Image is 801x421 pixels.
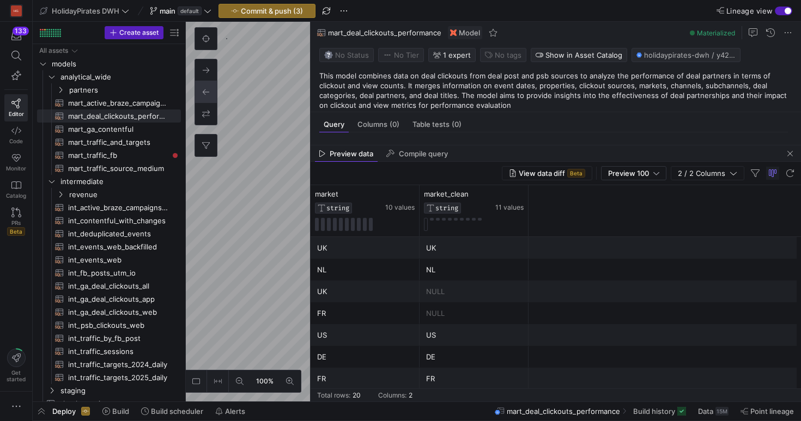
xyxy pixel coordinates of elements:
div: NL [317,259,413,280]
a: int_ga_deal_clickouts_web​​​​​​​​​​ [37,306,181,319]
div: Press SPACE to select this row. [37,384,181,397]
a: Code [4,121,28,149]
span: Compile query [399,150,448,157]
div: Press SPACE to select this row. [37,266,181,279]
span: mart_deal_clickouts_performance​​​​​​​​​​ [68,110,168,123]
div: FR [317,303,413,324]
button: Build scheduler [136,402,208,420]
span: models [52,58,179,70]
span: int_contentful_with_changes​​​​​​​​​​ [68,215,168,227]
button: 2 / 2 Columns [671,166,744,180]
span: mart_deal_clickouts_performance [507,407,620,416]
span: Editor [9,111,24,117]
span: int_deduplicated_events​​​​​​​​​​ [68,228,168,240]
span: int_ga_deal_clickouts_web​​​​​​​​​​ [68,306,168,319]
div: Press SPACE to select this row. [37,292,181,306]
span: int_traffic_targets_2024_daily​​​​​​​​​​ [68,358,168,371]
span: 2 / 2 Columns [678,169,730,178]
a: int_active_braze_campaigns_performance​​​​​​​​​​ [37,201,181,214]
a: Monitor [4,149,28,176]
span: Deploy [52,407,76,416]
div: NULL [426,281,522,302]
a: Editor [4,94,28,121]
div: Press SPACE to select this row. [37,332,181,345]
span: partners [69,84,179,96]
span: int_active_braze_campaigns_performance​​​​​​​​​​ [68,202,168,214]
div: Press SPACE to select this row. [37,175,181,188]
span: mart_traffic_fb​​​​​​​​​​ [68,149,168,162]
span: Build [112,407,129,416]
button: Point lineage [736,402,799,420]
span: mart_traffic_and_targets​​​​​​​​​​ [68,136,168,149]
div: Press SPACE to select this row. [37,83,181,96]
div: Press SPACE to select this row. [37,253,181,266]
span: Build scheduler [151,407,203,416]
div: UK [426,237,522,259]
span: No Status [324,51,369,59]
button: maindefault [147,4,214,18]
div: Press SPACE to select this row. [37,96,181,109]
span: default [178,7,202,15]
span: Query [324,121,344,128]
button: Show in Asset Catalog [531,48,627,62]
span: 1 expert [443,51,471,59]
a: int_events_web​​​​​​​​​​ [37,253,181,266]
div: Total rows: [317,392,350,399]
a: int_ga_deal_clickouts_app​​​​​​​​​​ [37,292,181,306]
div: 133 [13,27,29,35]
span: Model [459,28,480,37]
div: Press SPACE to select this row. [37,44,181,57]
span: int_traffic_targets_2025_daily​​​​​​​​​​ [68,371,168,384]
div: Press SPACE to select this row. [37,188,181,201]
div: Press SPACE to select this row. [37,397,181,410]
div: Press SPACE to select this row. [37,214,181,227]
span: mart_traffic_source_medium​​​​​​​​​​ [68,162,168,175]
div: FR [317,368,413,389]
span: int_fb_posts_utm_io​​​​​​​​​​ [68,267,168,279]
button: 133 [4,26,28,46]
span: 10 values [385,204,415,211]
div: Columns: [378,392,406,399]
a: PRsBeta [4,203,28,240]
span: (0) [390,121,399,128]
a: int_traffic_targets_2025_daily​​​​​​​​​​ [37,371,181,384]
button: Build [98,402,134,420]
span: Materialized [697,29,735,37]
span: STRING [326,204,349,212]
a: int_contentful_with_changes​​​​​​​​​​ [37,214,181,227]
img: undefined [450,29,457,36]
button: Getstarted [4,344,28,387]
span: Beta [567,169,585,178]
a: HG [4,2,28,20]
button: Alerts [210,402,250,420]
span: Point lineage [750,407,794,416]
span: Data [698,407,713,416]
p: This model combines data on deal clickouts from deal post and psb sources to analyze the performa... [319,71,797,110]
span: intermediate [60,175,179,188]
a: mart_active_braze_campaigns_performance​​​​​​​​​​ [37,96,181,109]
span: main [160,7,175,15]
button: No statusNo Status [319,48,374,62]
div: All assets [39,47,68,54]
div: DE [317,346,413,368]
span: No Tier [383,51,419,59]
div: Press SPACE to select this row. [37,319,181,332]
span: Catalog [6,192,26,199]
span: check_session​​​​​​​​​​ [59,398,168,410]
div: Press SPACE to select this row. [37,201,181,214]
button: Commit & push (3) [219,4,315,18]
span: Create asset [119,29,159,36]
div: DE [426,346,522,368]
div: FR [426,368,522,389]
a: int_deduplicated_events​​​​​​​​​​ [37,227,181,240]
span: Build history [633,407,675,416]
div: Press SPACE to select this row. [37,136,181,149]
div: Press SPACE to select this row. [37,123,181,136]
span: Monitor [6,165,26,172]
div: 20 [353,392,361,399]
div: Press SPACE to select this row. [37,358,181,371]
span: market_clean [424,190,469,198]
span: holidaypirates-dwh / y42_holidaypirates_dwh_main / mart_deal_clickouts_performance [644,51,736,59]
span: No tags [495,51,521,59]
div: Press SPACE to select this row. [37,162,181,175]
